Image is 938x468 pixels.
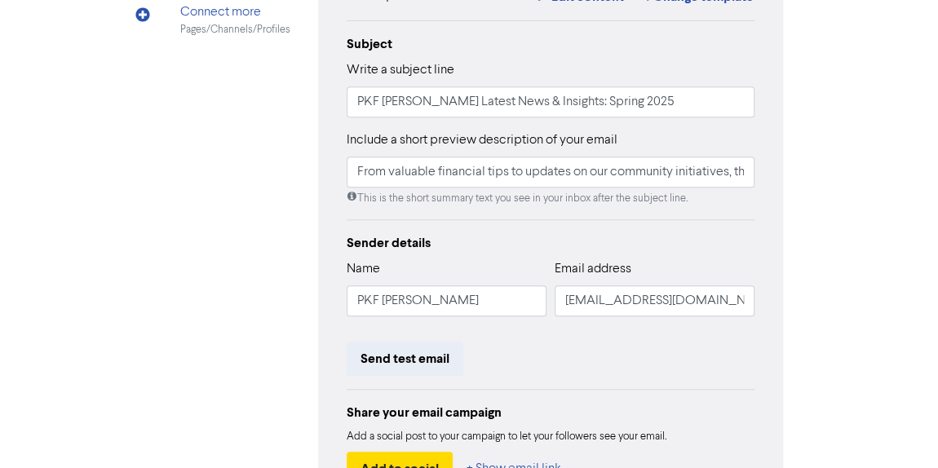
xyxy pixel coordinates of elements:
[347,429,754,445] div: Add a social post to your campaign to let your followers see your email.
[347,342,463,376] button: Send test email
[555,259,631,279] label: Email address
[180,2,290,22] div: Connect more
[347,233,754,253] div: Sender details
[347,259,380,279] label: Name
[347,191,754,206] div: This is the short summary text you see in your inbox after the subject line.
[347,130,617,150] label: Include a short preview description of your email
[180,22,290,38] div: Pages/Channels/Profiles
[347,60,454,80] label: Write a subject line
[347,34,754,54] div: Subject
[347,403,754,422] div: Share your email campaign
[856,390,938,468] iframe: Chat Widget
